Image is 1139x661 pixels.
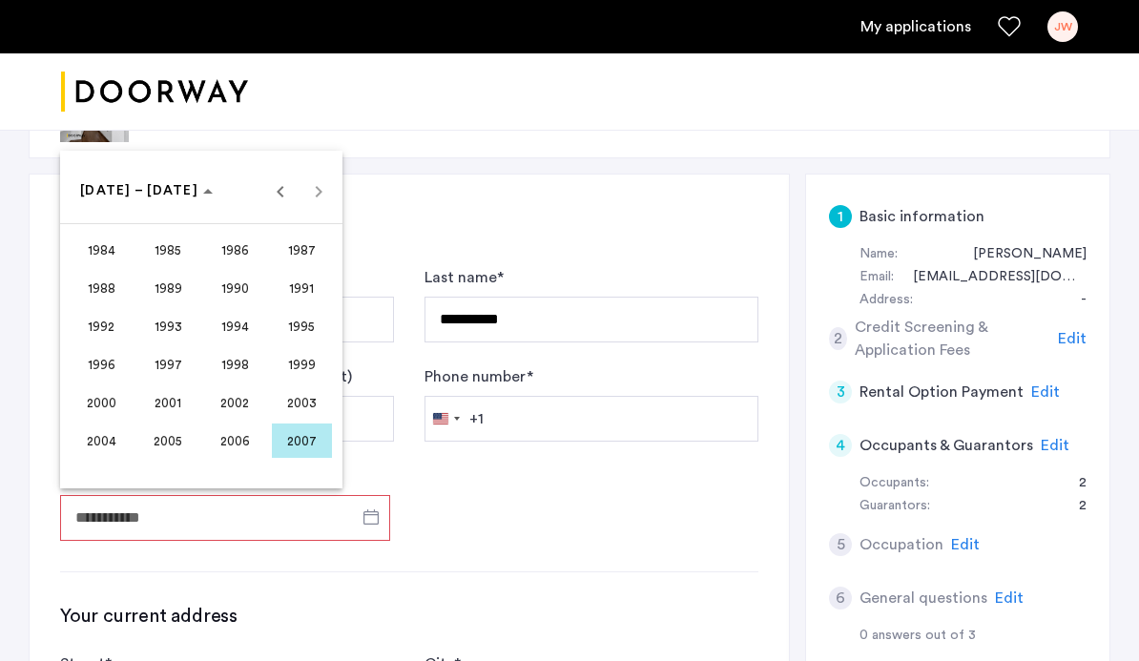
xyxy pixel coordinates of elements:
[138,233,198,267] span: 1985
[72,309,132,343] span: 1992
[72,347,132,382] span: 1996
[138,271,198,305] span: 1989
[205,309,265,343] span: 1994
[72,385,132,420] span: 2000
[201,383,268,422] button: 2002
[68,307,135,345] button: 1992
[205,233,265,267] span: 1986
[205,423,265,458] span: 2006
[135,422,201,460] button: 2005
[68,269,135,307] button: 1988
[268,345,335,383] button: 1999
[72,423,132,458] span: 2004
[72,174,220,208] button: Choose date
[261,172,300,210] button: Previous 24 years
[72,233,132,267] span: 1984
[135,345,201,383] button: 1997
[272,385,332,420] span: 2003
[68,422,135,460] button: 2004
[268,231,335,269] button: 1987
[268,422,335,460] button: 2007
[138,309,198,343] span: 1993
[135,269,201,307] button: 1989
[272,271,332,305] span: 1991
[135,383,201,422] button: 2001
[135,231,201,269] button: 1985
[268,383,335,422] button: 2003
[68,345,135,383] button: 1996
[201,307,268,345] button: 1994
[205,271,265,305] span: 1990
[138,347,198,382] span: 1997
[272,233,332,267] span: 1987
[268,269,335,307] button: 1991
[268,307,335,345] button: 1995
[135,307,201,345] button: 1993
[272,309,332,343] span: 1995
[205,347,265,382] span: 1998
[201,345,268,383] button: 1998
[68,231,135,269] button: 1984
[201,422,268,460] button: 2006
[205,385,265,420] span: 2002
[272,423,332,458] span: 2007
[72,271,132,305] span: 1988
[201,231,268,269] button: 1986
[272,347,332,382] span: 1999
[68,383,135,422] button: 2000
[138,423,198,458] span: 2005
[201,269,268,307] button: 1990
[138,385,198,420] span: 2001
[80,184,198,197] span: [DATE] – [DATE]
